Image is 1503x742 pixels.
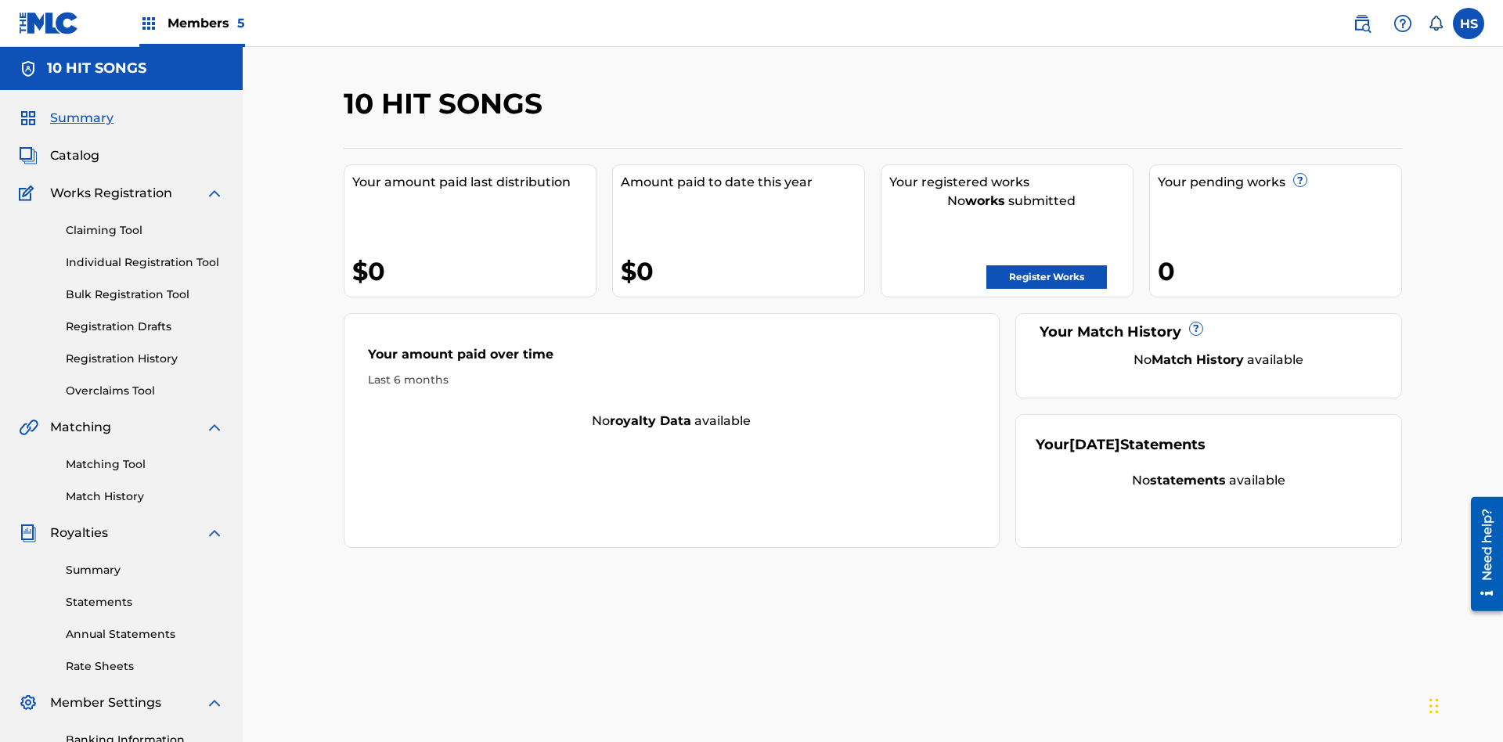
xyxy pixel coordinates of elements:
[19,524,38,542] img: Royalties
[50,146,99,165] span: Catalog
[205,524,224,542] img: expand
[66,562,224,578] a: Summary
[621,173,864,192] div: Amount paid to date this year
[1346,8,1378,39] a: Public Search
[19,59,38,78] img: Accounts
[1036,322,1382,343] div: Your Match History
[66,456,224,473] a: Matching Tool
[66,626,224,643] a: Annual Statements
[50,693,161,712] span: Member Settings
[610,413,691,428] strong: royalty data
[66,351,224,367] a: Registration History
[1158,254,1401,289] div: 0
[205,418,224,437] img: expand
[1294,174,1307,186] span: ?
[1453,8,1484,39] div: User Menu
[19,146,99,165] a: CatalogCatalog
[66,222,224,239] a: Claiming Tool
[1428,16,1444,31] div: Notifications
[368,372,975,388] div: Last 6 months
[205,184,224,203] img: expand
[19,12,79,34] img: MLC Logo
[66,594,224,611] a: Statements
[66,383,224,399] a: Overclaims Tool
[47,59,146,77] h5: 10 HIT SONGS
[1190,322,1202,335] span: ?
[1429,683,1439,729] div: Drag
[66,319,224,335] a: Registration Drafts
[368,345,975,372] div: Your amount paid over time
[19,693,38,712] img: Member Settings
[889,173,1133,192] div: Your registered works
[1425,667,1503,742] iframe: Chat Widget
[66,658,224,675] a: Rate Sheets
[1353,14,1371,33] img: search
[19,109,114,128] a: SummarySummary
[66,254,224,271] a: Individual Registration Tool
[50,184,172,203] span: Works Registration
[986,265,1107,289] a: Register Works
[1055,351,1382,369] div: No available
[237,16,245,31] span: 5
[344,412,999,430] div: No available
[168,14,245,32] span: Members
[1036,434,1206,456] div: Your Statements
[1387,8,1418,39] div: Help
[19,146,38,165] img: Catalog
[19,109,38,128] img: Summary
[352,254,596,289] div: $0
[344,86,550,121] h2: 10 HIT SONGS
[139,14,158,33] img: Top Rightsholders
[19,184,39,203] img: Works Registration
[1152,352,1244,367] strong: Match History
[1393,14,1412,33] img: help
[965,193,1005,208] strong: works
[66,488,224,505] a: Match History
[50,418,111,437] span: Matching
[621,254,864,289] div: $0
[352,173,596,192] div: Your amount paid last distribution
[205,693,224,712] img: expand
[889,192,1133,211] div: No submitted
[1150,473,1226,488] strong: statements
[1158,173,1401,192] div: Your pending works
[66,286,224,303] a: Bulk Registration Tool
[1459,491,1503,619] iframe: Resource Center
[1069,436,1120,453] span: [DATE]
[1036,471,1382,490] div: No available
[19,418,38,437] img: Matching
[50,524,108,542] span: Royalties
[50,109,114,128] span: Summary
